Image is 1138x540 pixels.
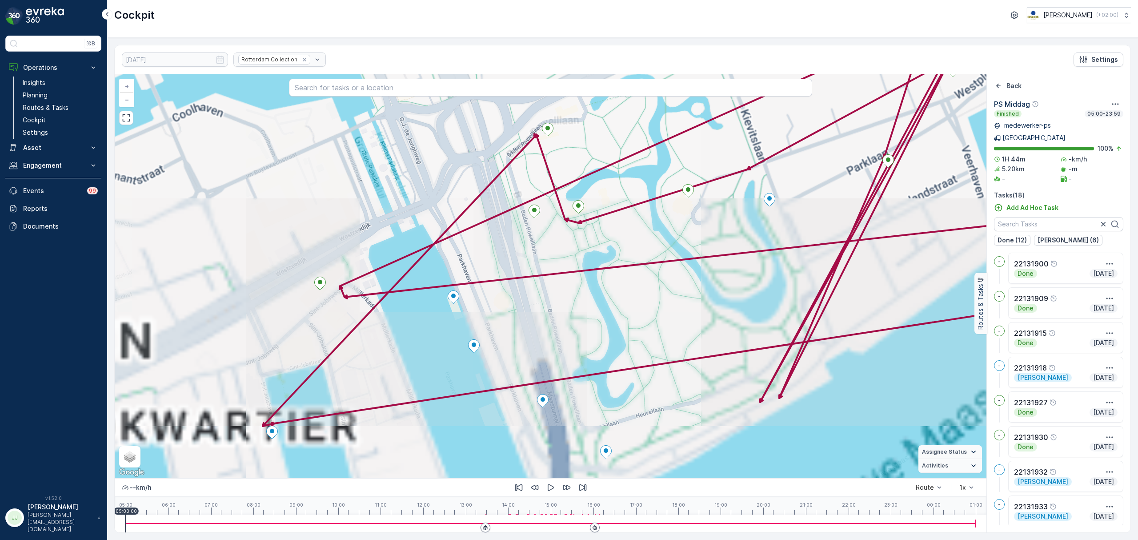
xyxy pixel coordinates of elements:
[5,200,101,218] a: Reports
[1096,12,1118,19] p: ( +02:00 )
[918,445,982,459] summary: Assignee Status
[460,502,472,508] p: 13:00
[5,496,101,501] span: v 1.52.0
[916,484,934,491] div: Route
[998,431,1001,439] p: -
[994,99,1030,109] p: PS Middag
[587,502,600,508] p: 16:00
[998,397,1001,404] p: -
[1017,443,1034,451] p: Done
[5,139,101,157] button: Asset
[922,448,967,455] span: Assignee Status
[1017,477,1069,486] p: [PERSON_NAME]
[1006,203,1058,212] p: Add Ad Hoc Task
[122,52,228,67] input: dd/mm/yyyy
[332,502,345,508] p: 10:00
[5,503,101,533] button: JJ[PERSON_NAME][PERSON_NAME][EMAIL_ADDRESS][DOMAIN_NAME]
[1014,258,1049,269] p: 22131900
[1050,260,1058,267] div: Help Tooltip Icon
[162,502,176,508] p: 06:00
[1050,503,1057,510] div: Help Tooltip Icon
[1092,304,1115,313] p: [DATE]
[918,459,982,473] summary: Activities
[130,483,151,492] p: -- km/h
[1002,133,1066,142] p: [GEOGRAPHIC_DATA]
[5,7,23,25] img: logo
[19,114,101,126] a: Cockpit
[119,502,132,508] p: 05:00
[125,96,129,103] span: −
[994,81,1022,90] a: Back
[1017,269,1034,278] p: Done
[1014,432,1048,443] p: 22131930
[757,502,770,508] p: 20:00
[1091,55,1118,64] p: Settings
[996,110,1020,117] p: Finished
[1014,397,1048,408] p: 22131927
[23,128,48,137] p: Settings
[1002,174,1005,183] p: -
[1014,467,1048,477] p: 22131932
[1014,328,1047,339] p: 22131915
[23,186,82,195] p: Events
[959,484,966,491] div: 1x
[970,502,982,508] p: 01:00
[998,258,1001,265] p: -
[247,502,260,508] p: 08:00
[922,462,948,469] span: Activities
[630,502,642,508] p: 17:00
[28,512,93,533] p: [PERSON_NAME][EMAIL_ADDRESS][DOMAIN_NAME]
[1074,52,1123,67] button: Settings
[1043,11,1093,20] p: [PERSON_NAME]
[1069,174,1072,183] p: -
[1050,399,1057,406] div: Help Tooltip Icon
[800,502,813,508] p: 21:00
[1014,501,1048,512] p: 22131933
[1092,512,1115,521] p: [DATE]
[1049,364,1056,371] div: Help Tooltip Icon
[5,59,101,77] button: Operations
[8,511,22,525] div: JJ
[1049,330,1056,337] div: Help Tooltip Icon
[1017,408,1034,417] p: Done
[289,79,812,97] input: Search for tasks or a location
[23,222,98,231] p: Documents
[19,89,101,101] a: Planning
[117,467,146,478] img: Google
[1069,165,1078,173] p: -m
[1092,269,1115,278] p: [DATE]
[1034,235,1102,246] button: [PERSON_NAME] (6)
[998,466,1001,473] p: -
[19,77,101,89] a: Insights
[1092,477,1115,486] p: [DATE]
[1092,373,1115,382] p: [DATE]
[120,447,140,467] a: Layers
[927,502,941,508] p: 00:00
[1017,339,1034,347] p: Done
[976,284,985,330] p: Routes & Tasks
[1050,468,1057,476] div: Help Tooltip Icon
[1038,236,1099,245] p: [PERSON_NAME] (6)
[23,103,68,112] p: Routes & Tasks
[23,116,46,125] p: Cockpit
[23,161,84,170] p: Engagement
[1069,155,1087,164] p: -km/h
[1017,304,1034,313] p: Done
[1092,339,1115,347] p: [DATE]
[994,217,1123,231] input: Search Tasks
[1027,10,1040,20] img: basis-logo_rgb2x.png
[1017,512,1069,521] p: [PERSON_NAME]
[672,502,685,508] p: 18:00
[998,293,1001,300] p: -
[1017,373,1069,382] p: [PERSON_NAME]
[5,218,101,235] a: Documents
[375,502,387,508] p: 11:00
[23,63,84,72] p: Operations
[714,502,727,508] p: 19:00
[26,7,64,25] img: logo_dark-DEwI_e13.png
[5,157,101,174] button: Engagement
[1098,144,1114,153] p: 100 %
[116,508,137,514] p: 05:00:00
[1014,363,1047,373] p: 22131918
[1050,434,1057,441] div: Help Tooltip Icon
